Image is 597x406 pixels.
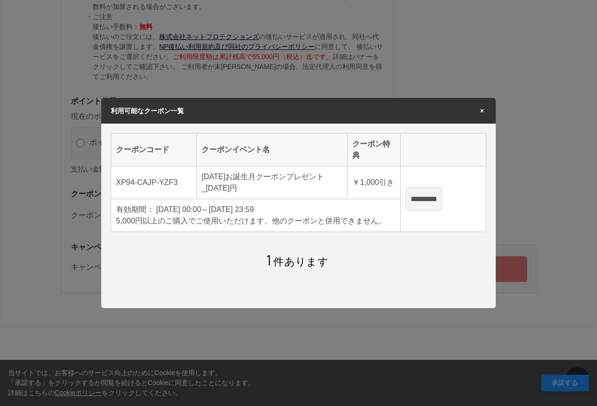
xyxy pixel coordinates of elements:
[111,166,197,199] td: XP94-CAJP-YZF3
[266,256,328,268] span: 件あります
[352,178,379,186] span: ￥1,000
[478,107,486,114] span: ×
[156,205,254,213] span: [DATE] 00:00～[DATE] 23:59
[116,215,395,227] div: 5,000円以上のご購入でご使用いただけます。他のクーポンと併用できません。
[197,166,347,199] td: [DATE]お誕生月クーポンプレゼント_[DATE]円
[347,134,401,166] th: クーポン特典
[347,166,401,199] td: 引き
[111,107,184,115] span: 利用可能なクーポン一覧
[266,251,271,268] span: 1
[197,134,347,166] th: クーポンイベント名
[116,205,154,213] span: 有効期間：
[111,134,197,166] th: クーポンコード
